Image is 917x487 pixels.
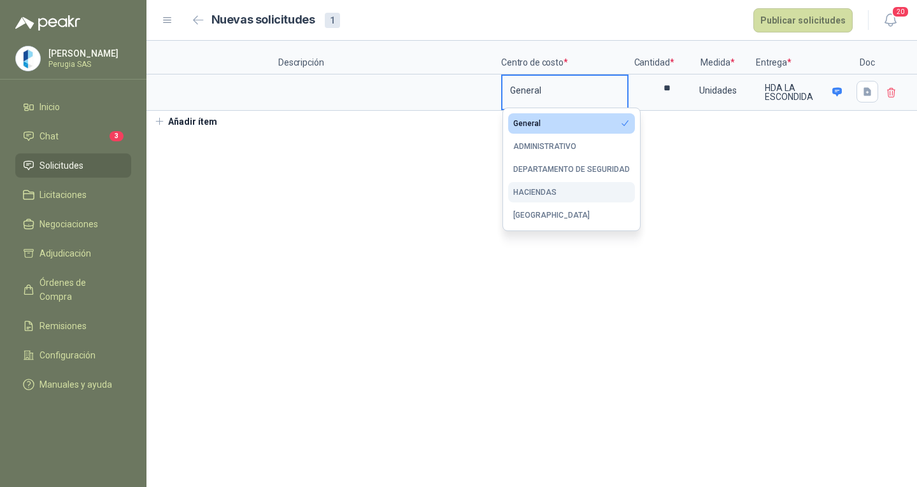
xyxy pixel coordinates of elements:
[15,241,131,265] a: Adjudicación
[48,60,128,68] p: Perugia SAS
[508,205,635,225] button: [GEOGRAPHIC_DATA]
[765,83,828,101] p: HDA LA ESCONDIDA
[15,15,80,31] img: Logo peakr
[513,211,590,220] div: [GEOGRAPHIC_DATA]
[15,343,131,367] a: Configuración
[753,8,853,32] button: Publicar solicitudes
[110,131,124,141] span: 3
[15,95,131,119] a: Inicio
[629,41,679,74] p: Cantidad
[55,41,278,74] p: Producto
[278,41,501,74] p: Descripción
[679,41,756,74] p: Medida
[39,188,87,202] span: Licitaciones
[508,159,635,180] button: DEPARTAMENTO DE SEGURIDAD
[39,348,96,362] span: Configuración
[513,142,576,151] div: ADMINISTRATIVO
[15,212,131,236] a: Negociaciones
[39,129,59,143] span: Chat
[892,6,909,18] span: 20
[39,319,87,333] span: Remisiones
[513,119,541,128] div: General
[15,183,131,207] a: Licitaciones
[39,378,112,392] span: Manuales y ayuda
[508,113,635,134] button: General
[146,111,225,132] button: Añadir ítem
[501,41,629,74] p: Centro de costo
[15,372,131,397] a: Manuales y ayuda
[508,182,635,202] button: HACIENDAS
[851,41,883,74] p: Doc
[502,76,627,105] div: General
[48,49,128,58] p: [PERSON_NAME]
[681,76,755,105] div: Unidades
[756,41,851,74] p: Entrega
[211,11,315,29] h2: Nuevas solicitudes
[39,246,91,260] span: Adjudicación
[325,13,340,28] div: 1
[508,136,635,157] button: ADMINISTRATIVO
[39,100,60,114] span: Inicio
[15,271,131,309] a: Órdenes de Compra
[39,276,119,304] span: Órdenes de Compra
[513,188,557,197] div: HACIENDAS
[513,165,630,174] div: DEPARTAMENTO DE SEGURIDAD
[879,9,902,32] button: 20
[16,46,40,71] img: Company Logo
[15,153,131,178] a: Solicitudes
[39,217,98,231] span: Negociaciones
[15,124,131,148] a: Chat3
[39,159,83,173] span: Solicitudes
[15,314,131,338] a: Remisiones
